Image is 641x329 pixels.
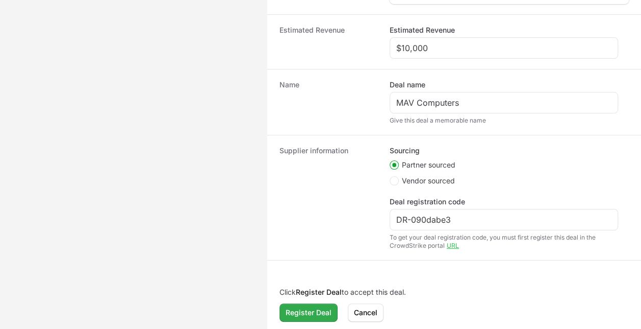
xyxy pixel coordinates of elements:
dt: Name [279,80,377,125]
span: Register Deal [286,307,331,319]
label: Estimated Revenue [390,25,455,35]
span: Partner sourced [402,160,455,170]
legend: Sourcing [390,146,420,156]
label: Deal registration code [390,197,465,207]
div: Give this deal a memorable name [390,116,618,125]
input: $ [396,42,611,54]
span: Vendor sourced [402,176,455,186]
p: Click to accept this deal. [279,287,629,297]
dt: Supplier information [279,146,377,250]
button: Register Deal [279,303,338,322]
button: Cancel [348,303,383,322]
b: Register Deal [296,288,342,296]
label: Deal name [390,80,425,90]
span: Cancel [354,307,377,319]
a: URL [447,242,459,249]
dt: Estimated Revenue [279,25,377,59]
div: To get your deal registration code, you must first register this deal in the CrowdStrike portal [390,233,618,250]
